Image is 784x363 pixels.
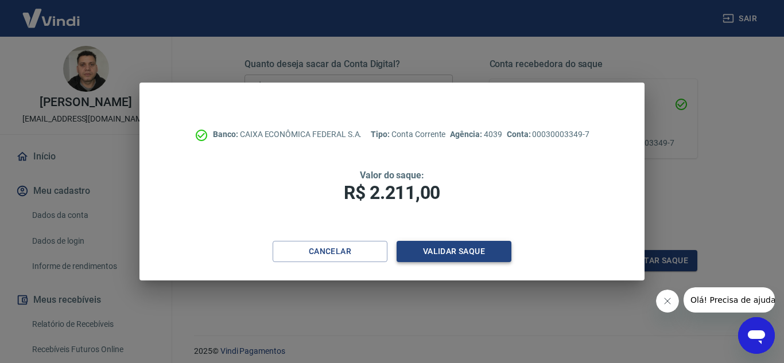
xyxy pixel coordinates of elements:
[738,317,775,354] iframe: Botão para abrir a janela de mensagens
[360,170,424,181] span: Valor do saque:
[507,130,533,139] span: Conta:
[371,130,391,139] span: Tipo:
[397,241,511,262] button: Validar saque
[656,290,679,313] iframe: Fechar mensagem
[213,128,362,140] p: CAIXA ECONÔMICA FEDERAL S.A.
[7,8,96,17] span: Olá! Precisa de ajuda?
[273,241,387,262] button: Cancelar
[507,128,589,140] p: 00030003349-7
[213,130,240,139] span: Banco:
[344,182,440,204] span: R$ 2.211,00
[371,128,445,140] p: Conta Corrente
[450,128,502,140] p: 4039
[450,130,484,139] span: Agência:
[684,287,775,313] iframe: Mensagem da empresa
